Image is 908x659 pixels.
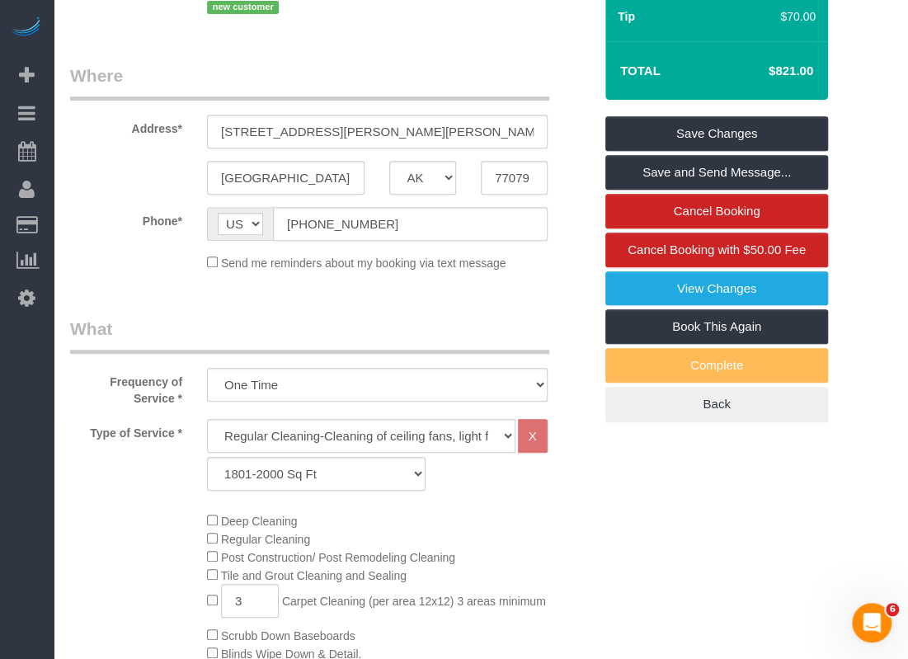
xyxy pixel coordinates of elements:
[481,161,548,195] input: Zip Code*
[221,257,506,270] span: Send me reminders about my booking via text message
[70,317,549,354] legend: What
[273,207,548,241] input: Phone*
[605,233,828,267] a: Cancel Booking with $50.00 Fee
[719,64,813,78] h4: $821.00
[58,368,195,407] label: Frequency of Service *
[739,8,816,25] div: $70.00
[70,64,549,101] legend: Where
[58,115,195,137] label: Address*
[221,551,455,564] span: Post Construction/ Post Remodeling Cleaning
[620,64,661,78] strong: Total
[207,161,365,195] input: City*
[221,629,355,643] span: Scrubb Down Baseboards
[628,242,806,257] span: Cancel Booking with $50.00 Fee
[58,207,195,229] label: Phone*
[605,194,828,228] a: Cancel Booking
[207,1,279,14] span: new customer
[605,271,828,306] a: View Changes
[221,569,407,582] span: Tile and Grout Cleaning and Sealing
[221,515,298,528] span: Deep Cleaning
[58,419,195,441] label: Type of Service *
[886,603,899,616] span: 6
[852,603,892,643] iframe: Intercom live chat
[10,16,43,40] img: Automaid Logo
[605,155,828,190] a: Save and Send Message...
[221,533,310,546] span: Regular Cleaning
[605,387,828,421] a: Back
[605,309,828,344] a: Book This Again
[282,595,546,608] span: Carpet Cleaning (per area 12x12) 3 areas minimum
[618,8,635,25] label: Tip
[605,116,828,151] a: Save Changes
